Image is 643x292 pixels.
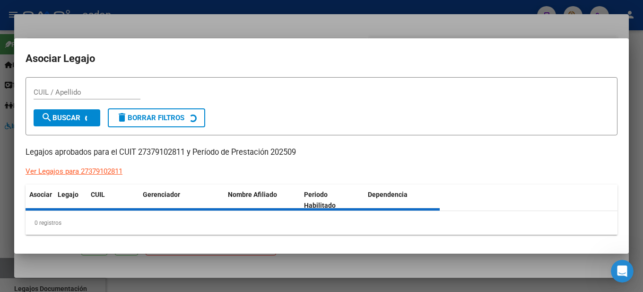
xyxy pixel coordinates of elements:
mat-icon: search [41,112,52,123]
datatable-header-cell: Gerenciador [139,185,224,216]
datatable-header-cell: Nombre Afiliado [224,185,300,216]
span: CUIL [91,191,105,198]
span: Borrar Filtros [116,114,184,122]
iframe: Intercom live chat [611,260,634,283]
datatable-header-cell: Legajo [54,185,87,216]
span: Buscar [41,114,80,122]
datatable-header-cell: Dependencia [364,185,440,216]
datatable-header-cell: Periodo Habilitado [300,185,364,216]
div: Ver Legajos para 27379102811 [26,166,122,177]
datatable-header-cell: CUIL [87,185,139,216]
span: Gerenciador [143,191,180,198]
div: 0 registros [26,211,617,235]
span: Nombre Afiliado [228,191,277,198]
span: Legajo [58,191,78,198]
datatable-header-cell: Asociar [26,185,54,216]
p: Legajos aprobados para el CUIT 27379102811 y Período de Prestación 202509 [26,147,617,159]
h2: Asociar Legajo [26,50,617,68]
button: Buscar [34,109,100,126]
mat-icon: delete [116,112,128,123]
button: Borrar Filtros [108,108,205,127]
span: Dependencia [368,191,408,198]
span: Periodo Habilitado [304,191,336,209]
span: Asociar [29,191,52,198]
